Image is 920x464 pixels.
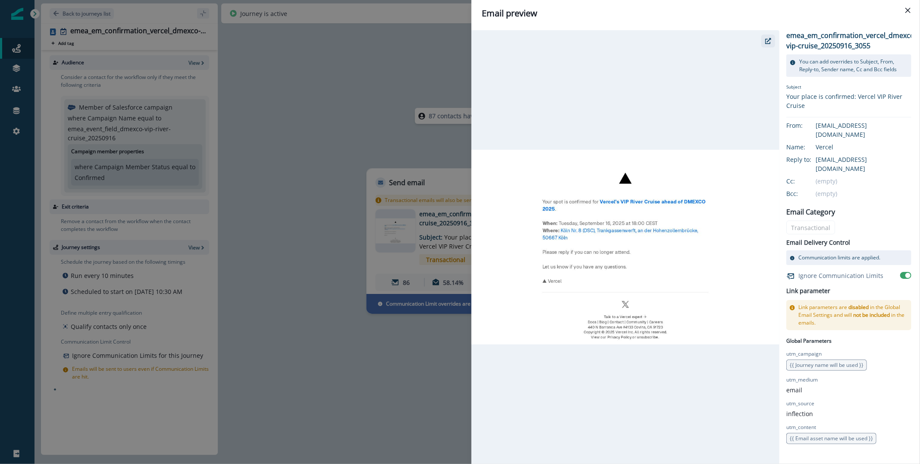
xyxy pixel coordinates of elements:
div: (empty) [816,189,911,198]
img: email asset unavailable [471,150,779,344]
span: disabled [848,303,869,311]
div: Your place is confirmed: Vercel VIP River Cruise [786,92,911,110]
div: Email preview [482,7,910,20]
div: [EMAIL_ADDRESS][DOMAIN_NAME] [816,121,911,139]
p: emea_em_confirmation_vercel_dmexco-vip-cruise_20250916_3055 [786,30,917,51]
div: Reply to: [786,155,829,164]
p: utm_campaign [786,350,822,358]
p: utm_content [786,423,816,431]
h2: Link parameter [786,286,830,297]
span: {{ Email asset name will be used }} [790,435,873,442]
div: Cc: [786,177,829,186]
span: not be included [853,311,890,319]
div: Name: [786,142,829,152]
div: [EMAIL_ADDRESS][DOMAIN_NAME] [816,155,911,173]
p: Link parameters are in the Global Email Settings and will in the emails. [798,303,908,327]
p: Global Parameters [786,335,832,345]
p: You can add overrides to Subject, From, Reply-to, Sender name, Cc and Bcc fields [799,58,908,73]
div: Vercel [816,142,911,152]
p: email [786,385,802,395]
div: From: [786,121,829,130]
p: inflection [786,409,813,418]
button: Close [901,3,915,17]
p: utm_source [786,400,814,407]
p: utm_medium [786,376,818,384]
div: Bcc: [786,189,829,198]
p: Subject [786,84,911,92]
span: {{ Journey name will be used }} [790,361,863,369]
div: (empty) [816,177,911,186]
